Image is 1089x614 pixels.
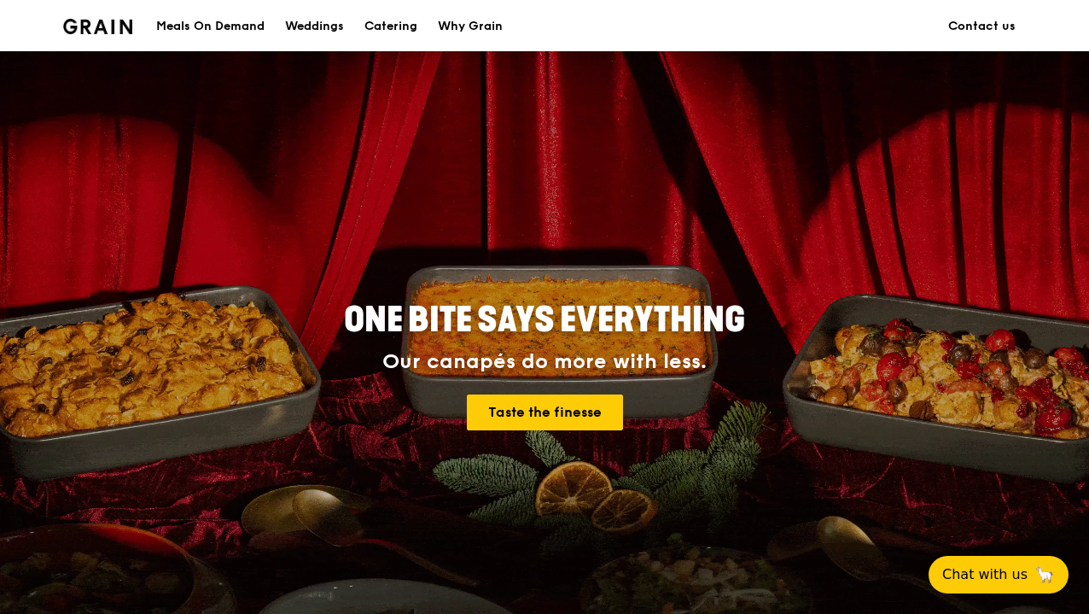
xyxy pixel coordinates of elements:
div: Weddings [285,1,344,52]
a: Contact us [938,1,1026,52]
a: Taste the finesse [467,395,623,430]
a: Catering [354,1,428,52]
span: ONE BITE SAYS EVERYTHING [344,300,745,341]
a: Weddings [275,1,354,52]
img: Grain [63,19,132,34]
div: Meals On Demand [156,1,265,52]
span: Chat with us [942,564,1028,585]
div: Why Grain [438,1,503,52]
button: Chat with us🦙 [929,556,1069,594]
div: Catering [364,1,417,52]
span: 🦙 [1034,564,1055,585]
div: Our canapés do more with less. [237,350,852,374]
a: Why Grain [428,1,513,52]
